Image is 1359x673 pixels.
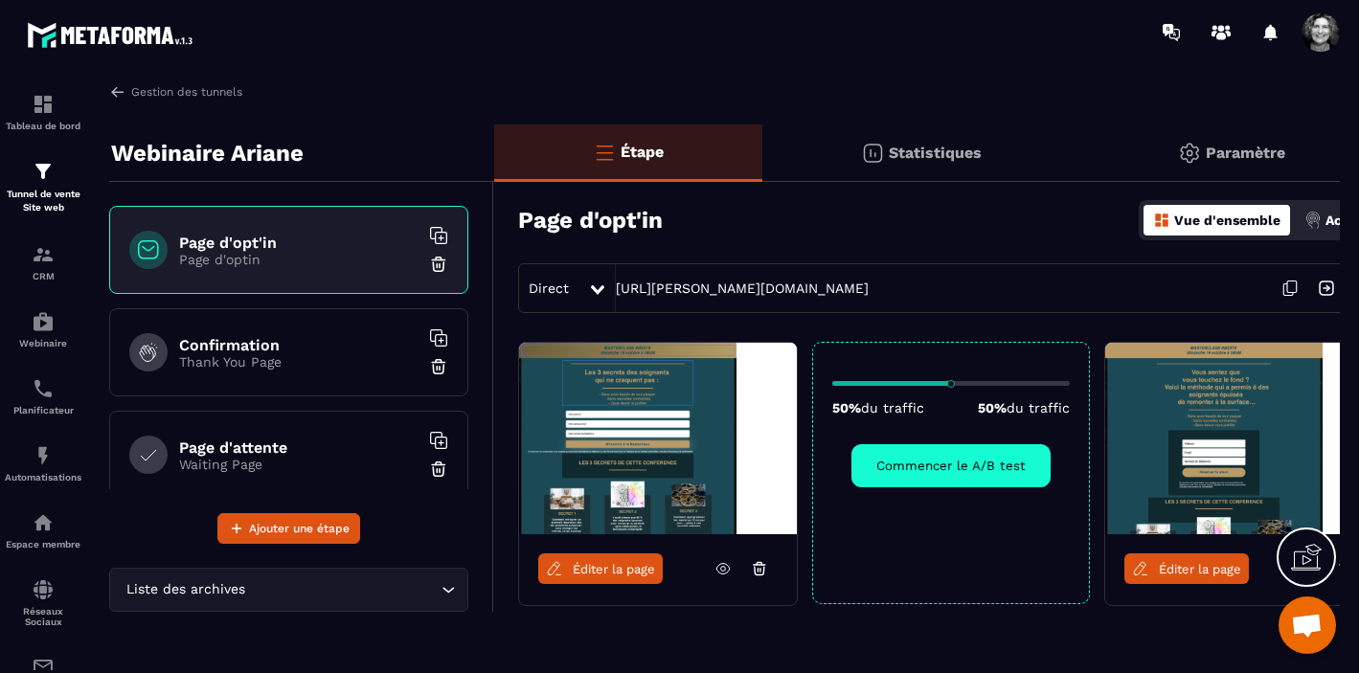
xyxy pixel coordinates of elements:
[1159,562,1241,576] span: Éditer la page
[861,142,884,165] img: stats.20deebd0.svg
[5,497,81,564] a: automationsautomationsEspace membre
[179,354,419,370] p: Thank You Page
[109,83,126,101] img: arrow
[32,444,55,467] img: automations
[429,255,448,274] img: trash
[5,472,81,482] p: Automatisations
[5,564,81,641] a: social-networksocial-networkRéseaux Sociaux
[27,17,199,53] img: logo
[978,400,1070,415] p: 50%
[179,438,419,457] h6: Page d'attente
[621,143,664,161] p: Étape
[1304,212,1322,229] img: actions.d6e523a2.png
[109,568,468,612] div: Search for option
[5,146,81,229] a: formationformationTunnel de vente Site web
[889,144,982,162] p: Statistiques
[5,405,81,415] p: Planificateur
[32,310,55,333] img: automations
[249,579,437,600] input: Search for option
[111,134,304,172] p: Webinaire Ariane
[5,229,81,296] a: formationformationCRM
[5,79,81,146] a: formationformationTableau de bord
[5,271,81,281] p: CRM
[1124,553,1249,584] a: Éditer la page
[32,578,55,601] img: social-network
[832,400,924,415] p: 50%
[851,444,1051,487] button: Commencer le A/B test
[1153,212,1170,229] img: dashboard-orange.40269519.svg
[5,121,81,131] p: Tableau de bord
[5,188,81,214] p: Tunnel de vente Site web
[1206,144,1285,162] p: Paramètre
[5,296,81,363] a: automationsautomationsWebinaire
[861,400,924,415] span: du traffic
[1279,596,1336,654] div: Ouvrir le chat
[109,83,242,101] a: Gestion des tunnels
[32,93,55,116] img: formation
[32,377,55,400] img: scheduler
[573,562,655,576] span: Éditer la page
[179,336,419,354] h6: Confirmation
[5,363,81,430] a: schedulerschedulerPlanificateur
[1174,213,1280,228] p: Vue d'ensemble
[538,553,663,584] a: Éditer la page
[32,511,55,534] img: automations
[217,513,360,544] button: Ajouter une étape
[593,141,616,164] img: bars-o.4a397970.svg
[1178,142,1201,165] img: setting-gr.5f69749f.svg
[179,234,419,252] h6: Page d'opt'in
[429,460,448,479] img: trash
[122,579,249,600] span: Liste des archives
[616,280,869,296] a: [URL][PERSON_NAME][DOMAIN_NAME]
[518,207,663,234] h3: Page d'opt'in
[249,519,350,538] span: Ajouter une étape
[5,606,81,627] p: Réseaux Sociaux
[1007,400,1070,415] span: du traffic
[529,280,569,296] span: Direct
[429,357,448,376] img: trash
[5,539,81,550] p: Espace membre
[5,338,81,348] p: Webinaire
[32,243,55,266] img: formation
[179,252,419,267] p: Page d'optin
[5,430,81,497] a: automationsautomationsAutomatisations
[32,160,55,183] img: formation
[519,343,797,534] img: image
[179,457,419,472] p: Waiting Page
[1308,270,1345,306] img: arrow-next.bcc2205e.svg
